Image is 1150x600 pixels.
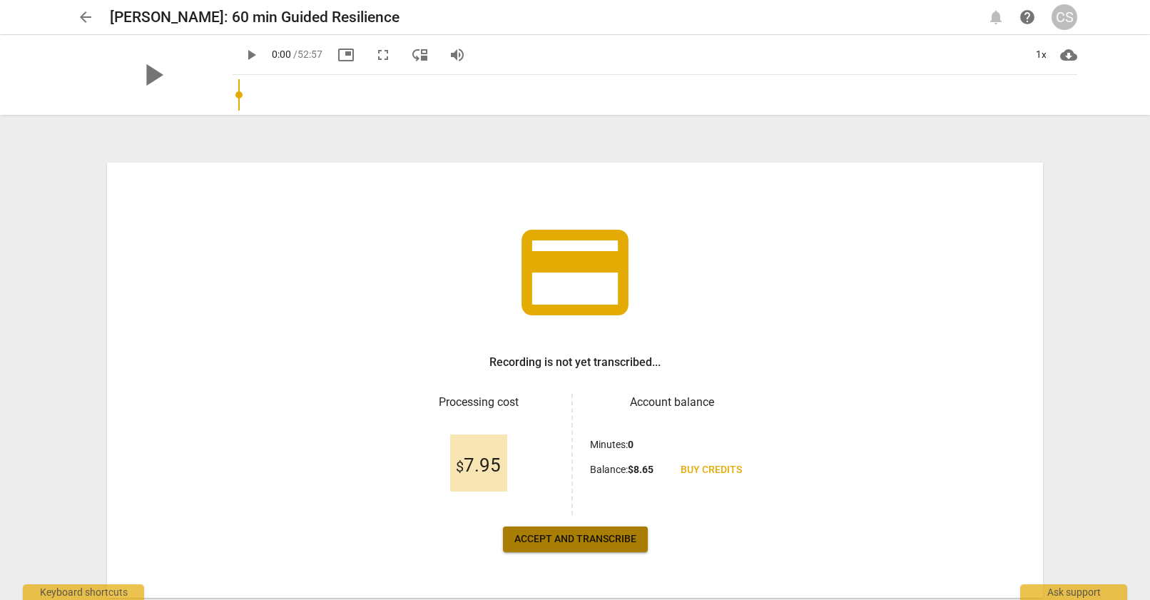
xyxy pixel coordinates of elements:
[337,46,355,63] span: picture_in_picture
[375,46,392,63] span: fullscreen
[407,42,433,68] button: View player as separate pane
[272,49,291,60] span: 0:00
[23,584,144,600] div: Keyboard shortcuts
[590,462,653,477] p: Balance :
[77,9,94,26] span: arrow_back
[681,463,742,477] span: Buy credits
[397,394,560,411] h3: Processing cost
[456,458,464,475] span: $
[449,46,466,63] span: volume_up
[1060,46,1077,63] span: cloud_download
[444,42,470,68] button: Volume
[590,437,633,452] p: Minutes :
[1019,9,1036,26] span: help
[489,354,661,371] h3: Recording is not yet transcribed...
[1020,584,1127,600] div: Ask support
[456,455,501,477] span: 7.95
[511,208,639,337] span: credit_card
[134,56,171,93] span: play_arrow
[412,46,429,63] span: move_down
[1052,4,1077,30] button: CS
[669,457,753,483] a: Buy credits
[243,46,260,63] span: play_arrow
[628,464,653,475] b: $ 8.65
[333,42,359,68] button: Picture in picture
[590,394,753,411] h3: Account balance
[370,42,396,68] button: Fullscreen
[1014,4,1040,30] a: Help
[110,9,400,26] h2: [PERSON_NAME]: 60 min Guided Resilience
[293,49,322,60] span: / 52:57
[1027,44,1054,66] div: 1x
[503,527,648,552] button: Accept and transcribe
[238,42,264,68] button: Play
[628,439,633,450] b: 0
[514,532,636,546] span: Accept and transcribe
